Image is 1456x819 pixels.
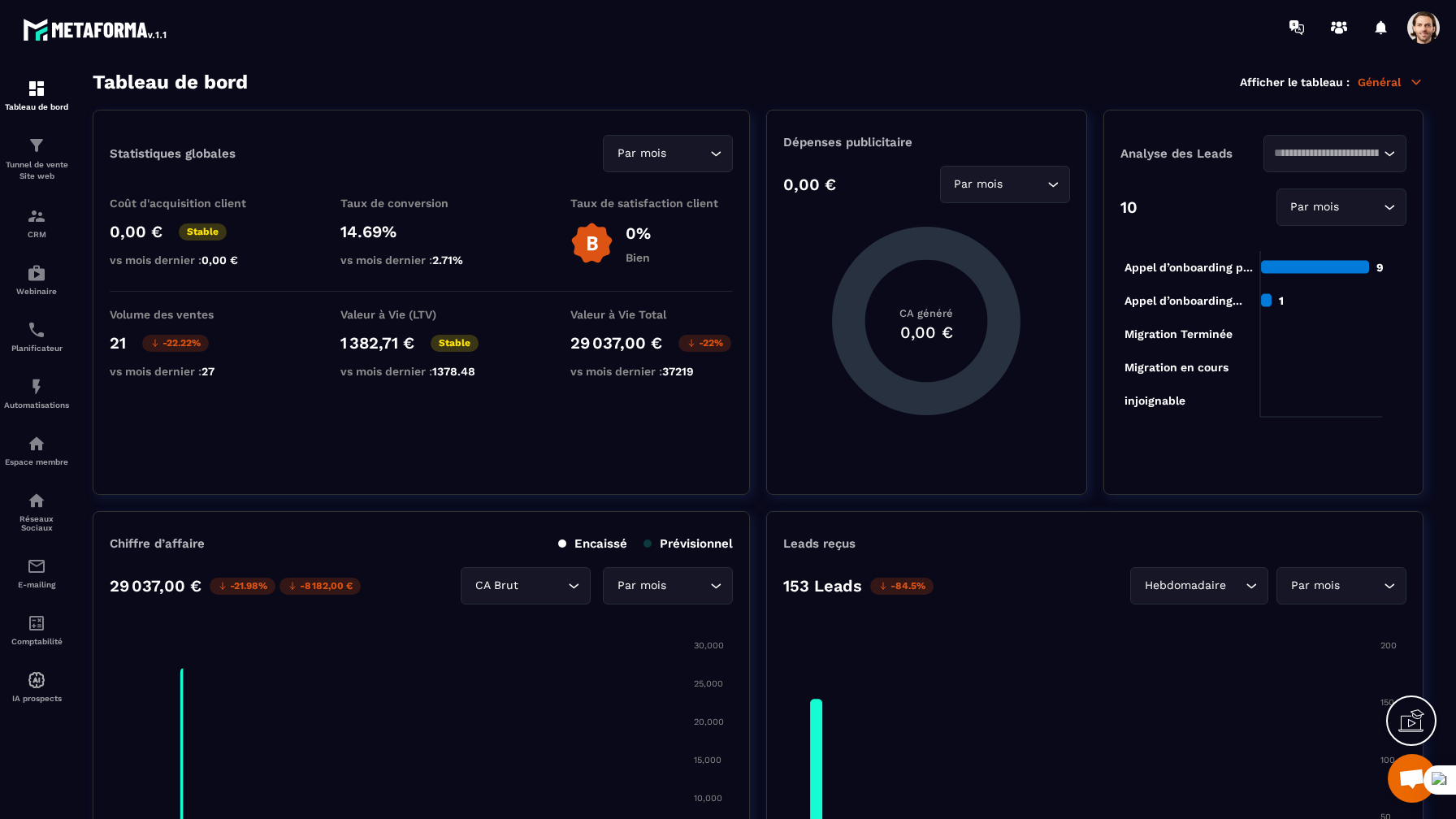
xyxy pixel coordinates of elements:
[210,578,275,595] p: -21.98%
[4,694,69,703] p: IA prospects
[1276,567,1406,604] div: Search for option
[4,123,69,194] a: formationformationTunnel de vente Site web
[110,333,126,353] p: 21
[662,365,694,378] span: 37219
[4,194,69,251] a: formationformationCRM
[93,71,248,93] h3: Tableau de bord
[570,308,733,321] p: Valeur à Vie Total
[110,146,236,161] p: Statistiques globales
[669,577,706,595] input: Search for option
[27,79,46,98] img: formation
[1120,197,1137,217] p: 10
[110,197,272,210] p: Coût d'acquisition client
[570,222,613,265] img: b-badge-o.b3b20ee6.svg
[110,536,205,551] p: Chiffre d’affaire
[110,253,272,266] p: vs mois dernier :
[4,159,69,182] p: Tunnel de vente Site web
[110,365,272,378] p: vs mois dernier :
[694,793,722,804] tspan: 10,000
[694,678,723,689] tspan: 25,000
[1380,697,1394,708] tspan: 150
[27,377,46,396] img: automations
[27,136,46,155] img: formation
[340,222,503,241] p: 14.69%
[1229,577,1241,595] input: Search for option
[1343,198,1380,216] input: Search for option
[179,223,227,240] p: Stable
[471,577,522,595] span: CA Brut
[1380,755,1395,765] tspan: 100
[4,479,69,544] a: social-networksocial-networkRéseaux Sociaux
[678,335,731,352] p: -22%
[940,166,1070,203] div: Search for option
[694,755,721,765] tspan: 15,000
[783,536,856,551] p: Leads reçus
[626,223,651,243] p: 0%
[1287,577,1343,595] span: Par mois
[1124,361,1228,375] tspan: Migration en cours
[1343,577,1380,595] input: Search for option
[1141,577,1229,595] span: Hebdomadaire
[1276,188,1406,226] div: Search for option
[4,251,69,308] a: automationsautomationsWebinaire
[951,175,1007,193] span: Par mois
[1240,76,1350,89] p: Afficher le tableau :
[340,365,503,378] p: vs mois dernier :
[1358,75,1423,89] p: Général
[110,576,201,596] p: 29 037,00 €
[1388,754,1436,803] a: Mở cuộc trò chuyện
[4,287,69,296] p: Webinaire
[27,557,46,576] img: email
[461,567,591,604] div: Search for option
[201,253,238,266] span: 0,00 €
[27,670,46,690] img: automations
[432,365,475,378] span: 1378.48
[4,457,69,466] p: Espace membre
[1380,640,1397,651] tspan: 200
[110,308,272,321] p: Volume des ventes
[4,344,69,353] p: Planificateur
[1124,261,1252,275] tspan: Appel d’onboarding p...
[4,601,69,658] a: accountantaccountantComptabilité
[1124,327,1232,341] tspan: Migration Terminée
[4,580,69,589] p: E-mailing
[27,320,46,340] img: scheduler
[27,434,46,453] img: automations
[603,567,733,604] div: Search for option
[27,206,46,226] img: formation
[4,308,69,365] a: schedulerschedulerPlanificateur
[1274,145,1380,162] input: Search for option
[1124,394,1185,408] tspan: injoignable
[27,613,46,633] img: accountant
[4,422,69,479] a: automationsautomationsEspace membre
[340,253,503,266] p: vs mois dernier :
[643,536,733,551] p: Prévisionnel
[570,365,733,378] p: vs mois dernier :
[1120,146,1263,161] p: Analyse des Leads
[1130,567,1268,604] div: Search for option
[4,637,69,646] p: Comptabilité
[4,102,69,111] p: Tableau de bord
[626,251,651,264] p: Bien
[4,544,69,601] a: emailemailE-mailing
[669,145,706,162] input: Search for option
[613,577,669,595] span: Par mois
[279,578,361,595] p: -8 182,00 €
[1263,135,1406,172] div: Search for option
[1124,294,1241,308] tspan: Appel d’onboarding...
[570,333,662,353] p: 29 037,00 €
[694,640,724,651] tspan: 30,000
[110,222,162,241] p: 0,00 €
[783,135,1069,149] p: Dépenses publicitaire
[558,536,627,551] p: Encaissé
[783,175,836,194] p: 0,00 €
[340,197,503,210] p: Taux de conversion
[4,514,69,532] p: Réseaux Sociaux
[340,308,503,321] p: Valeur à Vie (LTV)
[603,135,733,172] div: Search for option
[4,365,69,422] a: automationsautomationsAutomatisations
[783,576,862,596] p: 153 Leads
[432,253,463,266] span: 2.71%
[431,335,479,352] p: Stable
[23,15,169,44] img: logo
